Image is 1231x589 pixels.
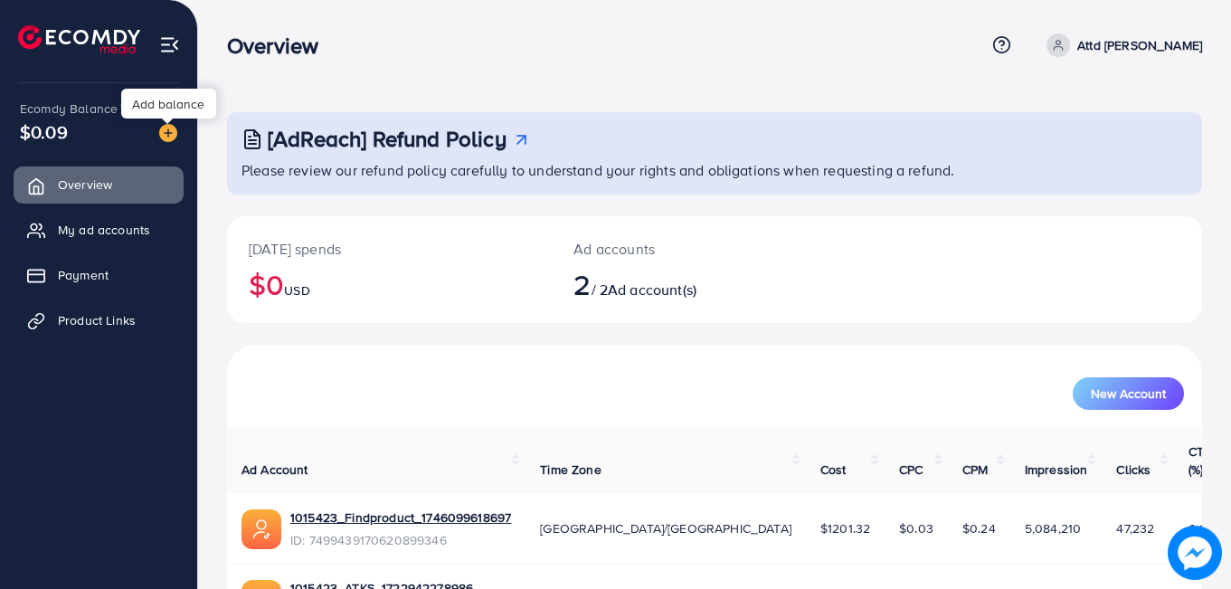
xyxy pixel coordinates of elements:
[540,519,791,537] span: [GEOGRAPHIC_DATA]/[GEOGRAPHIC_DATA]
[290,531,511,549] span: ID: 7499439170620899346
[573,267,774,301] h2: / 2
[540,461,601,479] span: Time Zone
[290,508,511,527] a: 1015423_Findproduct_1746099618697
[58,221,150,239] span: My ad accounts
[14,166,184,203] a: Overview
[573,238,774,260] p: Ad accounts
[159,34,180,55] img: menu
[14,212,184,248] a: My ad accounts
[1039,33,1202,57] a: Attd [PERSON_NAME]
[573,263,591,305] span: 2
[58,266,109,284] span: Payment
[820,519,870,537] span: $1201.32
[1077,34,1202,56] p: Attd [PERSON_NAME]
[1188,442,1212,479] span: CTR (%)
[962,461,988,479] span: CPM
[241,159,1191,181] p: Please review our refund policy carefully to understand your rights and obligations when requesti...
[249,267,530,301] h2: $0
[1116,461,1151,479] span: Clicks
[1025,519,1081,537] span: 5,084,210
[962,519,996,537] span: $0.24
[58,176,112,194] span: Overview
[1025,461,1088,479] span: Impression
[14,257,184,293] a: Payment
[899,519,933,537] span: $0.03
[241,509,281,549] img: ic-ads-acc.e4c84228.svg
[121,89,216,119] div: Add balance
[820,461,847,479] span: Cost
[241,461,308,479] span: Ad Account
[249,238,530,260] p: [DATE] spends
[58,311,136,329] span: Product Links
[899,461,923,479] span: CPC
[18,25,140,53] img: logo
[1116,519,1154,537] span: 47,232
[1188,519,1215,537] span: 0.93
[608,280,696,299] span: Ad account(s)
[20,100,118,118] span: Ecomdy Balance
[14,302,184,338] a: Product Links
[159,124,177,142] img: image
[284,281,309,299] span: USD
[1091,387,1166,400] span: New Account
[1073,377,1184,410] button: New Account
[268,126,507,152] h3: [AdReach] Refund Policy
[20,119,68,145] span: $0.09
[227,33,333,59] h3: Overview
[1168,526,1222,580] img: image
